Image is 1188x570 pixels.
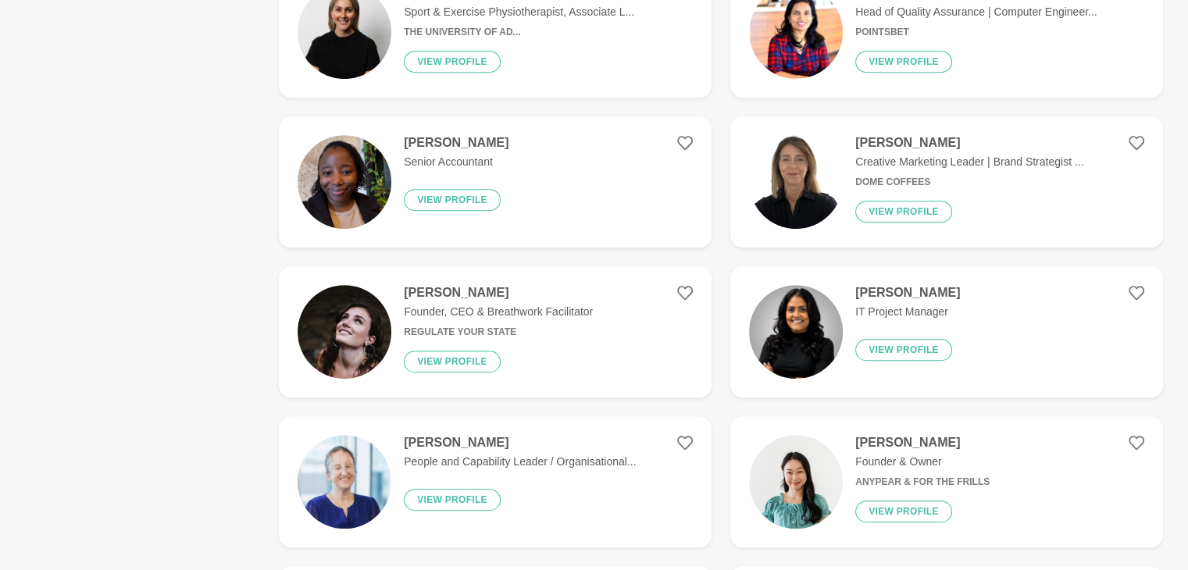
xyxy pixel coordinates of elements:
img: 675efa3b2e966e5c68b6c0b6a55f808c2d9d66a7-1333x2000.png [749,135,843,229]
img: cd6701a6e23a289710e5cd97f2d30aa7cefffd58-2965x2965.jpg [749,435,843,529]
p: People and Capability Leader / Organisational... [404,454,636,470]
button: View profile [855,201,952,223]
h4: [PERSON_NAME] [404,435,636,451]
a: [PERSON_NAME]Creative Marketing Leader | Brand Strategist ...Dome CoffeesView profile [730,116,1163,248]
img: 6c7e47c16492af589fd1d5b58525654ea3920635-256x256.jpg [298,435,391,529]
h4: [PERSON_NAME] [855,435,990,451]
button: View profile [404,189,501,211]
button: View profile [404,51,501,73]
a: [PERSON_NAME]People and Capability Leader / Organisational...View profile [279,416,712,547]
p: IT Project Manager [855,304,960,320]
a: [PERSON_NAME]Founder & OwnerAnypear & For The FrillsView profile [730,416,1163,547]
a: [PERSON_NAME]Senior AccountantView profile [279,116,712,248]
h6: Dome Coffees [855,176,1083,188]
button: View profile [855,51,952,73]
button: View profile [404,351,501,372]
p: Head of Quality Assurance | Computer Engineer... [855,4,1097,20]
p: Senior Accountant [404,154,508,170]
h6: Regulate Your State [404,326,593,338]
img: 01aee5e50c87abfaa70c3c448cb39ff495e02bc9-1024x1024.jpg [749,285,843,379]
h6: The University of Ad... [404,27,634,38]
p: Founder, CEO & Breathwork Facilitator [404,304,593,320]
h4: [PERSON_NAME] [404,285,593,301]
img: 54410d91cae438123b608ef54d3da42d18b8f0e6-2316x3088.jpg [298,135,391,229]
button: View profile [855,501,952,522]
a: [PERSON_NAME]Founder, CEO & Breathwork FacilitatorRegulate Your StateView profile [279,266,712,397]
a: [PERSON_NAME]IT Project ManagerView profile [730,266,1163,397]
img: 8185ea49deb297eade9a2e5250249276829a47cd-920x897.jpg [298,285,391,379]
button: View profile [404,489,501,511]
h4: [PERSON_NAME] [855,135,1083,151]
h4: [PERSON_NAME] [404,135,508,151]
p: Founder & Owner [855,454,990,470]
h6: PointsBet [855,27,1097,38]
h4: [PERSON_NAME] [855,285,960,301]
h6: Anypear & For The Frills [855,476,990,488]
p: Creative Marketing Leader | Brand Strategist ... [855,154,1083,170]
button: View profile [855,339,952,361]
p: Sport & Exercise Physiotherapist, Associate L... [404,4,634,20]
